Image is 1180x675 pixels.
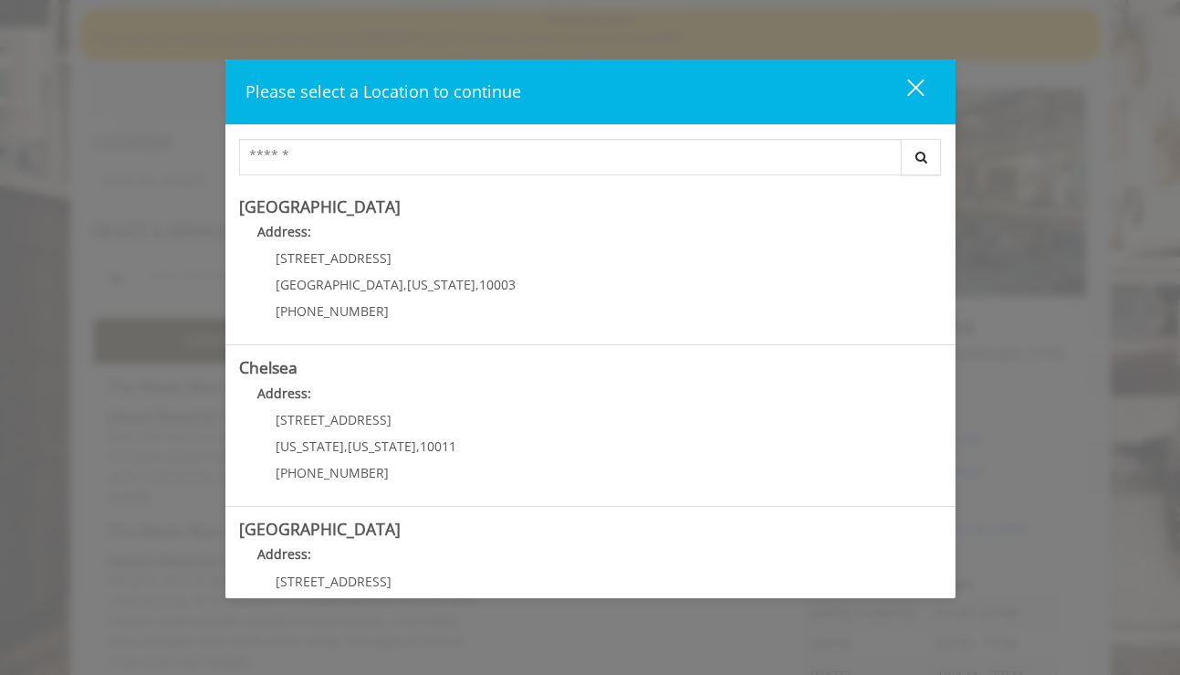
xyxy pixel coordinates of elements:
[420,438,456,455] span: 10011
[276,438,344,455] span: [US_STATE]
[886,78,923,105] div: close dialog
[257,223,311,240] b: Address:
[873,73,935,111] button: close dialog
[911,151,932,163] i: Search button
[257,545,311,563] b: Address:
[239,139,902,175] input: Search Center
[239,195,401,217] b: [GEOGRAPHIC_DATA]
[276,276,403,293] span: [GEOGRAPHIC_DATA]
[276,411,392,428] span: [STREET_ADDRESS]
[407,276,475,293] span: [US_STATE]
[416,438,420,455] span: ,
[348,438,416,455] span: [US_STATE]
[239,139,942,185] div: Center Select
[344,438,348,455] span: ,
[239,356,298,378] b: Chelsea
[475,276,479,293] span: ,
[276,464,389,481] span: [PHONE_NUMBER]
[403,276,407,293] span: ,
[276,573,392,590] span: [STREET_ADDRESS]
[245,80,521,102] span: Please select a Location to continue
[239,518,401,540] b: [GEOGRAPHIC_DATA]
[479,276,516,293] span: 10003
[276,302,389,320] span: [PHONE_NUMBER]
[257,385,311,402] b: Address:
[276,249,392,267] span: [STREET_ADDRESS]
